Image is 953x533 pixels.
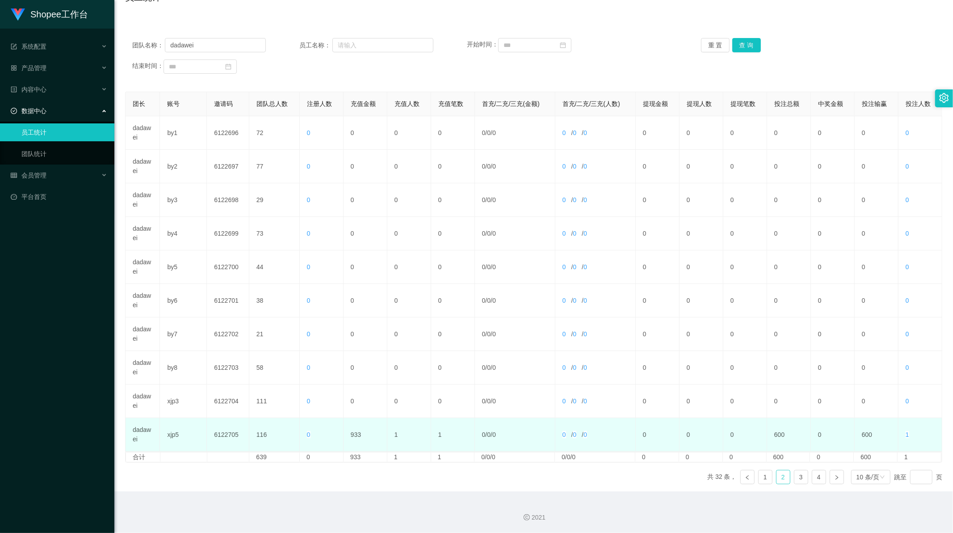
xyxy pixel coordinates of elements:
[387,284,431,317] td: 0
[810,453,854,462] td: 0
[431,150,475,183] td: 0
[492,398,496,405] span: 0
[573,230,576,237] span: 0
[906,163,909,170] span: 0
[584,297,587,304] span: 0
[482,163,486,170] span: 0
[487,297,491,304] span: 0
[160,317,207,351] td: by7
[344,453,387,462] td: 933
[344,250,387,284] td: 0
[475,116,555,150] td: / /
[482,196,486,203] span: 0
[307,297,311,304] span: 0
[126,453,160,462] td: 合计
[207,183,249,217] td: 6122698
[563,398,566,405] span: 0
[126,250,160,284] td: dadawei
[344,418,387,452] td: 933
[307,163,311,170] span: 0
[160,351,207,385] td: by8
[207,116,249,150] td: 6122696
[723,418,767,452] td: 0
[492,364,496,371] span: 0
[855,385,898,418] td: 0
[906,431,909,438] span: 1
[636,183,680,217] td: 0
[482,230,486,237] span: 0
[563,431,566,438] span: 0
[906,297,909,304] span: 0
[11,8,25,21] img: logo.9652507e.png
[11,107,46,114] span: 数据中心
[482,330,486,338] span: 0
[723,217,767,250] td: 0
[207,317,249,351] td: 6122702
[126,217,160,250] td: dadawei
[207,351,249,385] td: 6122703
[680,116,723,150] td: 0
[723,351,767,385] td: 0
[584,196,587,203] span: 0
[249,284,300,317] td: 38
[636,385,680,418] td: 0
[767,150,811,183] td: 0
[249,351,300,385] td: 58
[431,116,475,150] td: 0
[767,217,811,250] td: 0
[492,263,496,271] span: 0
[560,42,566,48] i: 图标: calendar
[256,100,288,107] span: 团队总人数
[207,150,249,183] td: 6122697
[21,145,107,163] a: 团队统计
[475,317,555,351] td: / /
[811,116,855,150] td: 0
[132,63,164,70] span: 结束时间：
[767,284,811,317] td: 0
[482,431,486,438] span: 0
[584,364,587,371] span: 0
[126,284,160,317] td: dadawei
[126,385,160,418] td: dadawei
[207,385,249,418] td: 6122704
[299,41,332,50] span: 员工名称：
[344,217,387,250] td: 0
[730,100,756,107] span: 提现笔数
[563,129,566,136] span: 0
[811,351,855,385] td: 0
[475,418,555,452] td: / /
[563,230,566,237] span: 0
[563,364,566,371] span: 0
[300,453,344,462] td: 0
[906,196,909,203] span: 0
[855,217,898,250] td: 0
[855,183,898,217] td: 0
[563,330,566,338] span: 0
[431,183,475,217] td: 0
[563,163,566,170] span: 0
[855,317,898,351] td: 0
[160,418,207,452] td: xjp5
[680,250,723,284] td: 0
[767,116,811,150] td: 0
[680,317,723,351] td: 0
[573,297,576,304] span: 0
[811,418,855,452] td: 0
[387,183,431,217] td: 0
[487,263,491,271] span: 0
[636,317,680,351] td: 0
[307,364,311,371] span: 0
[573,129,576,136] span: 0
[811,217,855,250] td: 0
[492,330,496,338] span: 0
[307,196,311,203] span: 0
[160,250,207,284] td: by5
[160,284,207,317] td: by6
[126,317,160,351] td: dadawei
[855,351,898,385] td: 0
[160,183,207,217] td: by3
[812,470,826,484] li: 4
[249,453,300,462] td: 639
[492,163,496,170] span: 0
[431,284,475,317] td: 0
